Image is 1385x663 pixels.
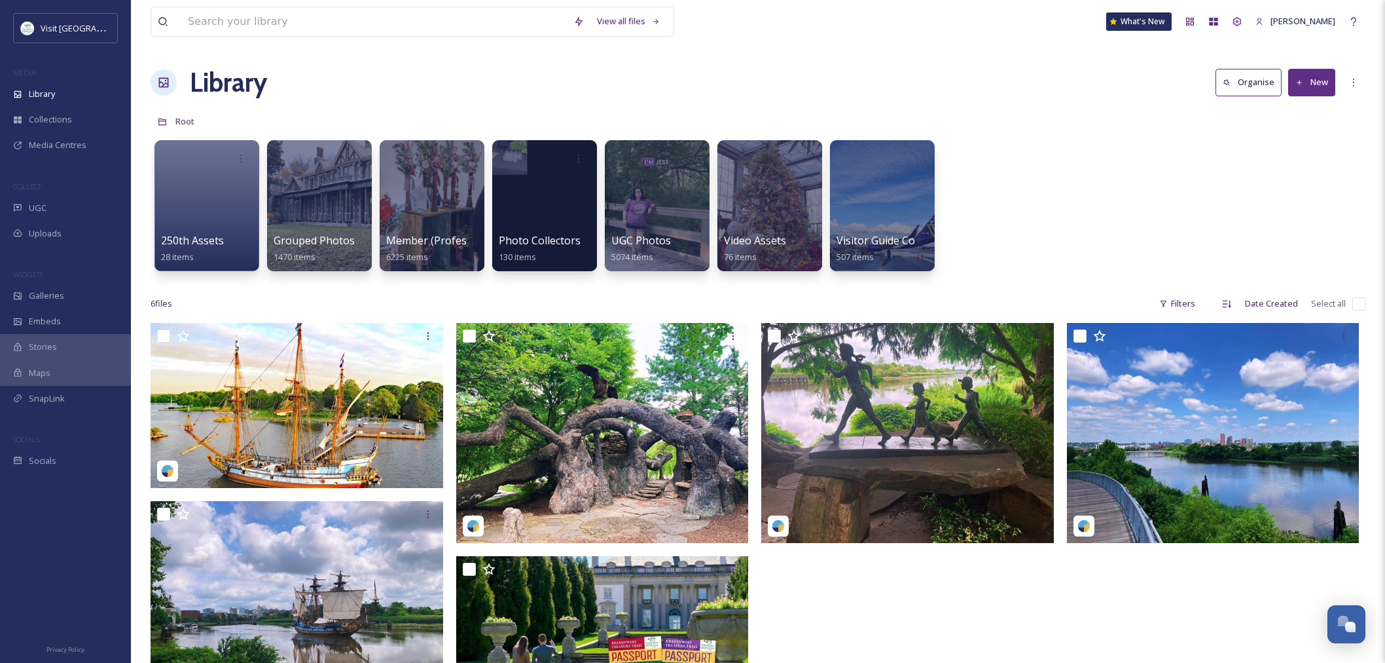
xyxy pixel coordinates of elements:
span: Privacy Policy [46,645,84,654]
span: Stories [29,341,57,353]
a: What's New [1106,12,1172,31]
span: 507 items [836,251,874,263]
span: 5074 items [611,251,653,263]
span: UGC [29,202,46,214]
span: Member (Professional) [386,233,499,248]
span: Uploads [29,227,62,240]
span: Photo Collectors [499,233,581,248]
span: 76 items [724,251,757,263]
span: Galleries [29,290,64,302]
a: Photo Collectors130 items [499,235,581,263]
span: 6225 items [386,251,428,263]
img: download%20%281%29.jpeg [21,22,34,35]
a: UGC Photos5074 items [611,235,671,263]
img: snapsea-logo.png [1077,520,1090,533]
span: Socials [29,455,56,467]
div: Date Created [1238,291,1304,316]
a: Organise [1215,69,1288,96]
span: SOCIALS [13,434,39,444]
span: Embeds [29,315,61,328]
span: Collections [29,113,72,126]
a: Visitor Guide Content507 items [836,235,942,263]
a: Member (Professional)6225 items [386,235,499,263]
span: Grouped Photos [274,233,355,248]
a: View all files [590,9,667,34]
img: snapsea-logo.png [772,520,785,533]
a: Video Assets76 items [724,235,786,263]
span: Root [175,115,194,127]
span: 250th Assets [161,233,224,248]
input: Search your library [181,7,567,36]
img: jacobs_1088_07132025_18012793673768938.jpeg [456,323,749,542]
button: Open Chat [1327,605,1365,643]
img: snapsea-logo.png [467,520,480,533]
span: 28 items [161,251,194,263]
span: Media Centres [29,139,86,151]
span: COLLECT [13,181,41,191]
a: Root [175,113,194,129]
button: New [1288,69,1335,96]
a: Grouped Photos1470 items [274,235,355,263]
span: MEDIA [13,67,36,77]
span: 130 items [499,251,536,263]
a: 250th Assets28 items [161,235,224,263]
span: Maps [29,367,50,379]
span: [PERSON_NAME] [1270,15,1335,27]
img: jacobs_1088_07132025_18012793673768938.jpeg [1067,323,1359,542]
span: Library [29,88,55,100]
span: WIDGETS [13,269,43,279]
button: Organise [1215,69,1282,96]
div: Filters [1153,291,1202,316]
span: Visitor Guide Content [836,233,942,248]
span: Select all [1311,297,1346,310]
img: jacobs_1088_07132025_18012793673768938.jpeg [761,323,1054,542]
img: snapsea-logo.png [161,464,174,478]
a: Library [190,63,267,102]
span: 6 file s [151,297,172,310]
span: SnapLink [29,392,65,405]
a: [PERSON_NAME] [1249,9,1342,34]
img: kalmar.nyckel_08232025_17897259633147400.jpeg [151,323,443,488]
a: Privacy Policy [46,641,84,656]
span: 1470 items [274,251,315,263]
span: Visit [GEOGRAPHIC_DATA] [41,22,142,34]
span: UGC Photos [611,233,671,248]
span: Video Assets [724,233,786,248]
